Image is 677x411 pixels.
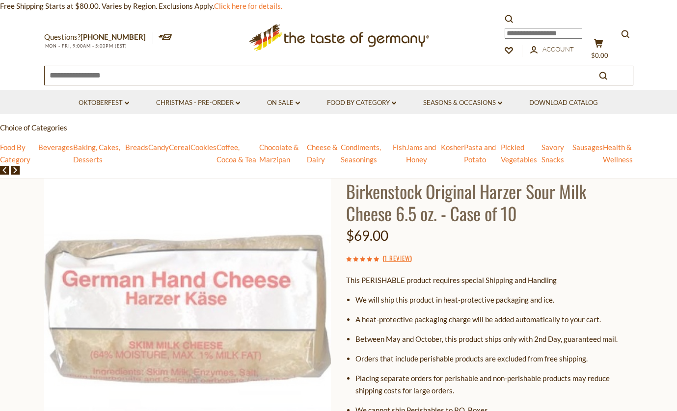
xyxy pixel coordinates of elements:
a: Savory Snacks [542,143,564,164]
a: Cereal [169,143,190,152]
li: We will ship this product in heat-protective packaging and ice. [355,294,633,306]
a: Christmas - PRE-ORDER [156,98,240,108]
a: Food By Category [327,98,396,108]
a: Download Catalog [529,98,598,108]
a: 1 Review [384,253,410,264]
span: ( ) [382,253,412,263]
span: $0.00 [591,51,608,59]
a: Health & Wellness [603,143,633,164]
a: Chocolate & Marzipan [259,143,299,164]
a: Breads [125,143,148,152]
a: Pasta and Potato [464,143,496,164]
a: Account [530,44,574,55]
a: [PHONE_NUMBER] [81,32,146,41]
a: Fish [393,143,406,152]
li: Placing separate orders for perishable and non-perishable products may reduce shipping costs for ... [355,372,633,397]
button: $0.00 [584,39,614,63]
p: This PERISHABLE product requires special Shipping and Handling [346,274,633,286]
a: Cookies [190,143,217,152]
a: Click here for details. [214,1,282,10]
a: Candy [148,143,169,152]
li: Orders that include perishable products are excluded from free shipping. [355,353,633,365]
span: MON - FRI, 9:00AM - 5:00PM (EST) [44,43,128,49]
a: On Sale [267,98,300,108]
a: Beverages [38,143,73,152]
li: Between May and October, this product ships only with 2nd Day, guaranteed mail. [355,333,633,345]
li: A heat-protective packaging charge will be added automatically to your cart. [355,313,633,326]
a: Pickled Vegetables [501,143,537,164]
a: Kosher [441,143,464,152]
a: Cheese & Dairy [307,143,338,164]
span: $69.00 [346,227,388,244]
a: Sausages [572,143,603,152]
a: Coffee, Cocoa & Tea [217,143,256,164]
a: Condiments, Seasonings [341,143,381,164]
a: Seasons & Occasions [423,98,502,108]
h1: Birkenstock Original Harzer Sour Milk Cheese 6.5 oz. - Case of 10 [346,180,633,224]
span: Account [542,45,574,53]
a: Jams and Honey [406,143,436,164]
a: Oktoberfest [79,98,129,108]
img: next arrow [11,166,20,175]
p: Questions? [44,31,153,44]
a: Baking, Cakes, Desserts [73,143,120,164]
